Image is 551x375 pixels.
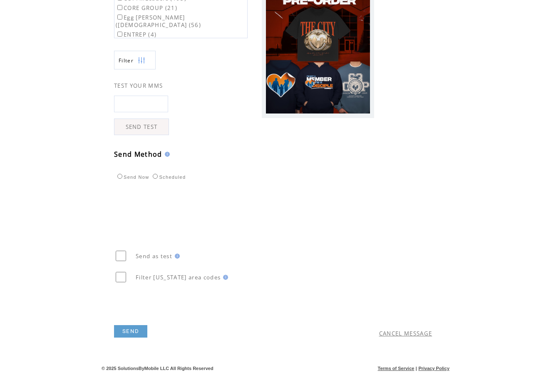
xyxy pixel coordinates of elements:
[172,254,180,259] img: help.gif
[117,32,122,37] input: ENTREP (4)
[114,325,147,338] a: SEND
[151,175,186,180] label: Scheduled
[418,366,449,371] a: Privacy Policy
[114,82,163,89] span: TEST YOUR MMS
[378,366,414,371] a: Terms of Service
[117,174,122,179] input: Send Now
[116,14,201,29] label: Egg [PERSON_NAME] ([DEMOGRAPHIC_DATA] (56)
[116,31,156,38] label: ENTREP (4)
[114,150,162,159] span: Send Method
[116,4,177,12] label: CORE GROUP (21)
[162,152,170,157] img: help.gif
[102,366,213,371] span: © 2025 SolutionsByMobile LLC All Rights Reserved
[153,174,158,179] input: Scheduled
[114,118,169,135] a: SEND TEST
[221,275,228,280] img: help.gif
[114,51,156,69] a: Filter
[117,15,122,20] input: Egg [PERSON_NAME] ([DEMOGRAPHIC_DATA] (56)
[119,57,134,64] span: Show filters
[136,274,221,281] span: Filter [US_STATE] area codes
[136,252,172,260] span: Send as test
[117,5,122,10] input: CORE GROUP (21)
[115,175,149,180] label: Send Now
[379,330,432,337] a: CANCEL MESSAGE
[138,51,145,70] img: filters.png
[416,366,417,371] span: |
